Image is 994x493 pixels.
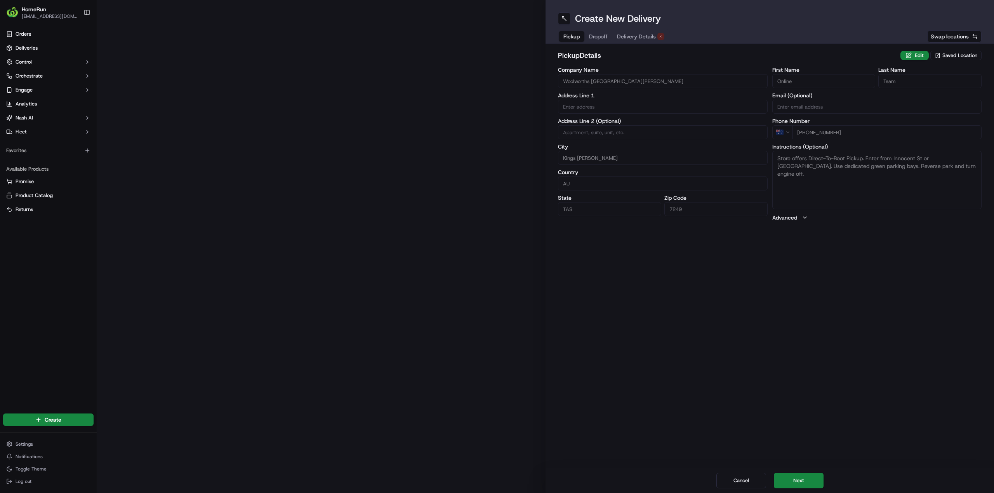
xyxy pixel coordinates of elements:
input: Enter city [558,151,768,165]
button: Settings [3,439,94,450]
button: HomeRun [22,5,46,13]
img: HomeRun [6,6,19,19]
a: Returns [6,206,90,213]
input: Enter email address [772,100,982,114]
span: Promise [16,178,34,185]
button: Next [774,473,824,488]
button: [EMAIL_ADDRESS][DOMAIN_NAME] [22,13,77,19]
button: Notifications [3,451,94,462]
button: Cancel [716,473,766,488]
span: Analytics [16,100,37,107]
label: First Name [772,67,876,73]
a: Analytics [3,98,94,110]
div: Favorites [3,144,94,157]
span: Engage [16,86,33,93]
label: Instructions (Optional) [772,144,982,149]
span: Swap locations [931,33,969,40]
button: Nash AI [3,112,94,124]
button: Toggle Theme [3,464,94,474]
label: Last Name [878,67,982,73]
label: Company Name [558,67,768,73]
label: Zip Code [664,195,768,201]
span: Toggle Theme [16,466,47,472]
a: Promise [6,178,90,185]
span: Returns [16,206,33,213]
input: Apartment, suite, unit, etc. [558,125,768,139]
input: Enter last name [878,74,982,88]
input: Enter phone number [792,125,982,139]
label: Advanced [772,214,797,221]
button: Advanced [772,214,982,221]
span: Delivery Details [617,33,656,40]
span: Nash AI [16,114,33,121]
input: Enter country [558,176,768,190]
button: Engage [3,84,94,96]
span: Settings [16,441,33,447]
span: Dropoff [589,33,608,40]
label: Phone Number [772,118,982,124]
span: Saved Location [942,52,977,59]
span: Create [45,416,61,424]
label: Email (Optional) [772,93,982,98]
label: Country [558,170,768,175]
label: City [558,144,768,149]
span: Product Catalog [16,192,53,199]
a: Orders [3,28,94,40]
input: Enter state [558,202,661,216]
button: HomeRunHomeRun[EMAIL_ADDRESS][DOMAIN_NAME] [3,3,80,22]
label: State [558,195,661,201]
button: Create [3,413,94,426]
span: Pickup [563,33,580,40]
button: Swap locations [927,30,982,43]
span: Log out [16,478,31,484]
button: Log out [3,476,94,487]
button: Fleet [3,126,94,138]
div: Available Products [3,163,94,175]
h1: Create New Delivery [575,12,661,25]
span: Control [16,59,32,66]
button: Edit [900,51,929,60]
button: Promise [3,175,94,188]
span: Fleet [16,128,27,135]
h2: pickup Details [558,50,896,61]
input: Enter company name [558,74,768,88]
button: Control [3,56,94,68]
label: Address Line 1 [558,93,768,98]
span: Orchestrate [16,73,43,80]
a: Product Catalog [6,192,90,199]
a: Deliveries [3,42,94,54]
input: Enter address [558,100,768,114]
textarea: Store offers Direct-To-Boot Pickup. Enter from Innocent St or [GEOGRAPHIC_DATA]. Use dedicated gr... [772,151,982,209]
span: Deliveries [16,45,38,52]
button: Orchestrate [3,70,94,82]
span: Orders [16,31,31,38]
input: Enter first name [772,74,876,88]
label: Address Line 2 (Optional) [558,118,768,124]
input: Enter zip code [664,202,768,216]
button: Product Catalog [3,189,94,202]
button: Returns [3,203,94,216]
span: Notifications [16,453,43,460]
button: Saved Location [930,50,982,61]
